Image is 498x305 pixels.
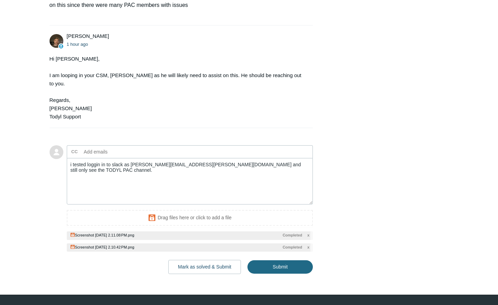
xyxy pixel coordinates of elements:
[283,244,302,250] span: Completed
[307,244,309,250] span: x
[307,232,309,238] span: x
[168,260,241,274] button: Mark as solved & Submit
[67,42,88,47] time: 08/20/2025, 12:38
[67,158,313,204] textarea: Add your reply
[50,55,306,121] div: Hi [PERSON_NAME], I am looping in your CSM, [PERSON_NAME] as he will likely need to assist on thi...
[71,147,78,157] label: CC
[283,232,302,238] span: Completed
[67,33,109,39] span: Andy Paull
[247,260,313,273] input: Submit
[81,147,155,157] input: Add emails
